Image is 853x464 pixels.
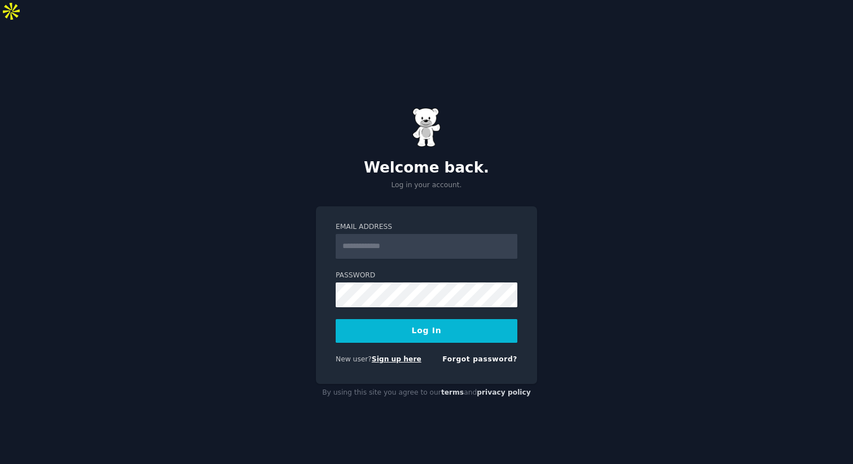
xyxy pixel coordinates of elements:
h2: Welcome back. [316,159,537,177]
span: New user? [336,355,372,363]
label: Password [336,271,517,281]
a: terms [441,388,464,396]
img: Gummy Bear [412,108,441,147]
p: Log in your account. [316,180,537,191]
a: Forgot password? [442,355,517,363]
a: privacy policy [477,388,531,396]
label: Email Address [336,222,517,232]
a: Sign up here [372,355,421,363]
button: Log In [336,319,517,343]
div: By using this site you agree to our and [316,384,537,402]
